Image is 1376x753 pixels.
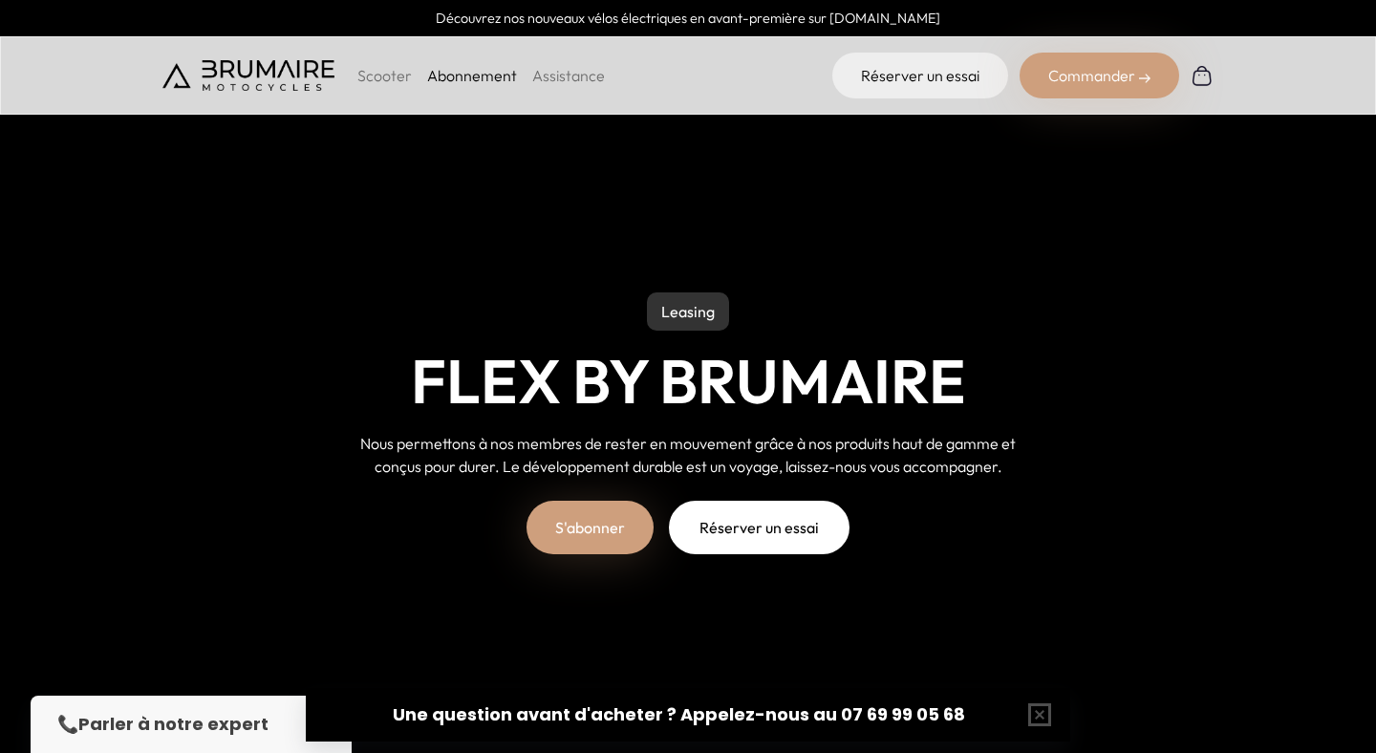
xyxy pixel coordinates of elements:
[527,501,654,554] a: S'abonner
[1020,53,1179,98] div: Commander
[360,434,1016,476] span: Nous permettons à nos membres de rester en mouvement grâce à nos produits haut de gamme et conçus...
[427,66,517,85] a: Abonnement
[162,60,334,91] img: Brumaire Motocycles
[832,53,1008,98] a: Réserver un essai
[357,64,412,87] p: Scooter
[1191,64,1214,87] img: Panier
[411,346,966,417] h1: Flex by Brumaire
[532,66,605,85] a: Assistance
[1139,73,1150,84] img: right-arrow-2.png
[647,292,729,331] p: Leasing
[669,501,849,554] a: Réserver un essai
